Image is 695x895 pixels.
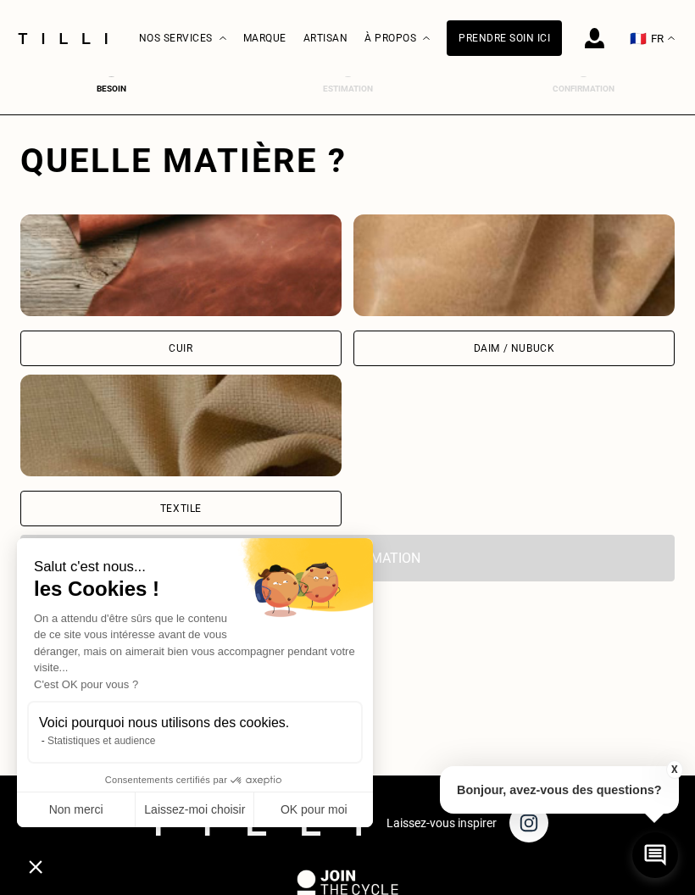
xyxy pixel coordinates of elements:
div: Quelle matière ? [20,141,675,181]
img: logo Join The Cycle [297,870,398,895]
div: Cuir [169,343,192,353]
img: Menu déroulant à propos [423,36,430,41]
div: Daim / Nubuck [474,343,555,353]
div: Besoin [78,84,146,93]
div: Textile [160,503,202,514]
div: À propos [364,1,430,76]
img: Tilli retouche vos vêtements en Cuir [20,214,342,316]
p: Bonjour, avez-vous des questions? [440,766,679,814]
img: Tilli retouche vos vêtements en Textile [20,375,342,476]
div: Confirmation [550,84,618,93]
img: menu déroulant [668,36,675,41]
p: Laissez-vous inspirer [386,816,497,830]
button: 🇫🇷 FR [621,1,683,76]
img: Menu déroulant [220,36,226,41]
div: Estimation [314,84,381,93]
a: Marque [243,32,286,44]
span: 🇫🇷 [630,31,647,47]
button: X [665,760,682,779]
img: Logo du service de couturière Tilli [12,33,114,44]
img: icône connexion [585,28,604,48]
div: Nos services [139,1,226,76]
a: Artisan [303,32,348,44]
img: Tilli retouche vos vêtements en Daim / Nubuck [353,214,675,316]
a: Prendre soin ici [447,20,562,56]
